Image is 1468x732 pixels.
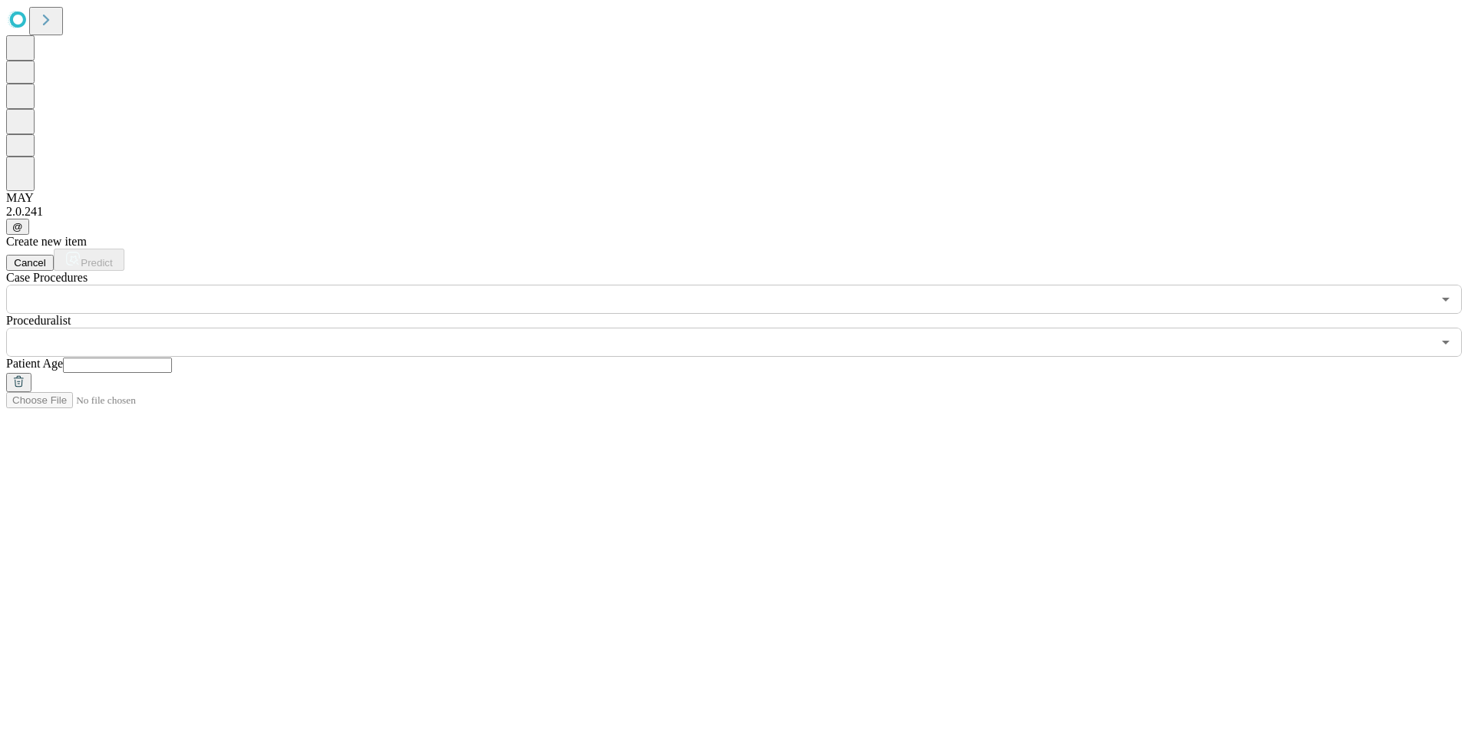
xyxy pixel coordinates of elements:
span: Predict [81,257,112,269]
span: Create new item [6,235,87,248]
span: Proceduralist [6,314,71,327]
span: Scheduled Procedure [6,271,88,284]
span: @ [12,221,23,232]
div: 2.0.241 [6,205,1462,219]
span: Cancel [14,257,46,269]
button: Open [1435,289,1456,310]
button: Open [1435,331,1456,353]
button: Cancel [6,255,54,271]
button: Predict [54,249,124,271]
button: @ [6,219,29,235]
span: Patient Age [6,357,63,370]
div: MAY [6,191,1462,205]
